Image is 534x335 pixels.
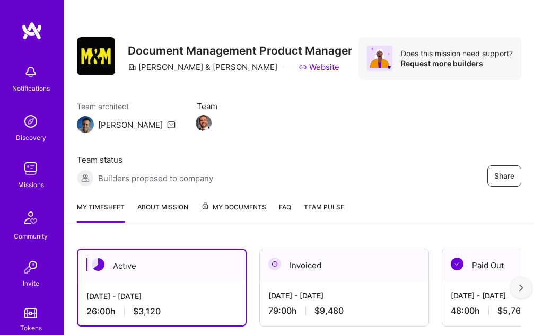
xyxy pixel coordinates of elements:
[86,290,237,302] div: [DATE] - [DATE]
[21,21,42,40] img: logo
[401,58,513,68] div: Request more builders
[20,111,41,132] img: discovery
[197,114,211,132] a: Team Member Avatar
[18,205,43,231] img: Community
[367,46,392,71] img: Avatar
[14,231,48,242] div: Community
[23,278,39,289] div: Invite
[494,171,514,181] span: Share
[78,250,246,282] div: Active
[197,101,217,112] span: Team
[133,306,161,317] span: $3,120
[268,305,420,316] div: 79:00 h
[314,305,344,316] span: $9,480
[86,306,237,317] div: 26:00 h
[519,284,523,292] img: right
[268,258,281,270] img: Invoiced
[20,158,41,179] img: teamwork
[24,308,37,318] img: tokens
[201,201,266,213] span: My Documents
[16,132,46,143] div: Discovery
[304,203,344,211] span: Team Pulse
[20,61,41,83] img: bell
[260,249,428,281] div: Invoiced
[451,258,463,270] img: Paid Out
[497,305,526,316] span: $5,760
[196,115,212,131] img: Team Member Avatar
[77,101,176,112] span: Team architect
[137,201,188,223] a: About Mission
[487,165,521,187] button: Share
[167,120,176,129] i: icon Mail
[128,63,136,72] i: icon CompanyGray
[77,201,125,223] a: My timesheet
[98,173,213,184] span: Builders proposed to company
[128,44,352,57] h3: Document Management Product Manager
[20,322,42,333] div: Tokens
[279,201,291,223] a: FAQ
[77,154,213,165] span: Team status
[201,201,266,223] a: My Documents
[401,48,513,58] div: Does this mission need support?
[98,119,163,130] div: [PERSON_NAME]
[92,258,104,271] img: Active
[304,201,344,223] a: Team Pulse
[12,83,50,94] div: Notifications
[77,116,94,133] img: Team Architect
[128,61,277,73] div: [PERSON_NAME] & [PERSON_NAME]
[299,61,339,73] a: Website
[18,179,44,190] div: Missions
[77,170,94,187] img: Builders proposed to company
[20,257,41,278] img: Invite
[268,290,420,301] div: [DATE] - [DATE]
[77,37,115,75] img: Company Logo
